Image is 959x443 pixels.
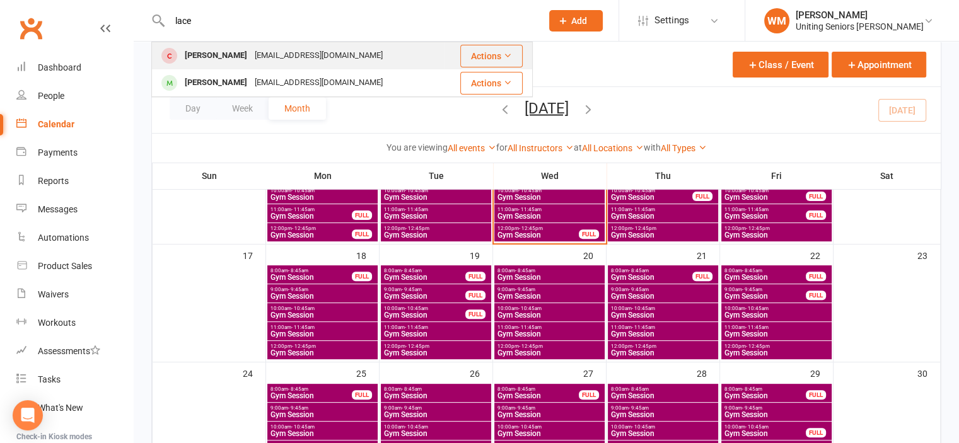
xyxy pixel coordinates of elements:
[632,424,655,430] span: - 10:45am
[497,226,579,231] span: 12:00pm
[383,325,489,330] span: 11:00am
[405,306,428,311] span: - 10:45am
[216,97,269,120] button: Week
[724,349,829,357] span: Gym Session
[796,21,924,32] div: Uniting Seniors [PERSON_NAME]
[574,142,582,152] strong: at
[697,245,719,265] div: 21
[270,212,352,220] span: Gym Session
[518,424,542,430] span: - 10:45am
[806,210,826,220] div: FULL
[291,325,315,330] span: - 11:45am
[796,9,924,21] div: [PERSON_NAME]
[610,386,716,392] span: 8:00am
[270,188,375,193] span: 10:00am
[402,405,422,411] span: - 9:45am
[497,386,579,392] span: 8:00am
[387,142,448,152] strong: You are viewing
[251,74,387,92] div: [EMAIL_ADDRESS][DOMAIN_NAME]
[724,212,806,220] span: Gym Session
[724,405,829,411] span: 9:00am
[610,349,716,357] span: Gym Session
[497,231,579,239] span: Gym Session
[497,311,602,319] span: Gym Session
[243,245,265,265] div: 17
[654,6,689,35] span: Settings
[497,268,602,273] span: 8:00am
[465,291,485,300] div: FULL
[383,411,489,418] span: Gym Session
[383,349,489,357] span: Gym Session
[519,226,543,231] span: - 12:45pm
[497,405,602,411] span: 9:00am
[632,325,655,330] span: - 11:45am
[917,362,940,383] div: 30
[834,163,941,189] th: Sat
[270,386,352,392] span: 8:00am
[352,229,372,239] div: FULL
[764,8,789,33] div: WM
[270,193,375,201] span: Gym Session
[610,311,716,319] span: Gym Session
[917,245,940,265] div: 23
[243,362,265,383] div: 24
[632,306,655,311] span: - 10:45am
[383,386,489,392] span: 8:00am
[497,193,602,201] span: Gym Session
[610,392,716,400] span: Gym Session
[832,52,926,78] button: Appointment
[38,62,81,72] div: Dashboard
[724,273,806,281] span: Gym Session
[383,424,489,430] span: 10:00am
[610,330,716,338] span: Gym Session
[610,343,716,349] span: 12:00pm
[383,430,489,437] span: Gym Session
[610,405,716,411] span: 9:00am
[579,390,599,400] div: FULL
[460,72,523,95] button: Actions
[38,403,83,413] div: What's New
[383,287,466,292] span: 9:00am
[270,231,352,239] span: Gym Session
[632,226,656,231] span: - 12:45pm
[270,411,375,418] span: Gym Session
[724,411,829,418] span: Gym Session
[153,163,266,189] th: Sun
[383,343,489,349] span: 12:00pm
[356,245,379,265] div: 18
[806,428,826,437] div: FULL
[497,325,602,330] span: 11:00am
[518,207,542,212] span: - 11:45am
[697,362,719,383] div: 28
[515,405,535,411] span: - 9:45am
[632,188,655,193] span: - 10:45am
[270,343,375,349] span: 12:00pm
[38,374,61,384] div: Tasks
[497,411,602,418] span: Gym Session
[270,349,375,357] span: Gym Session
[629,405,649,411] span: - 9:45am
[270,207,352,212] span: 11:00am
[38,318,76,328] div: Workouts
[38,346,100,356] div: Assessments
[497,207,602,212] span: 11:00am
[724,188,806,193] span: 10:00am
[746,226,770,231] span: - 12:45pm
[610,287,716,292] span: 9:00am
[610,411,716,418] span: Gym Session
[470,245,492,265] div: 19
[269,97,326,120] button: Month
[515,287,535,292] span: - 9:45am
[38,289,69,299] div: Waivers
[810,245,833,265] div: 22
[632,207,655,212] span: - 11:45am
[497,306,602,311] span: 10:00am
[460,45,523,67] button: Actions
[497,212,602,220] span: Gym Session
[607,163,720,189] th: Thu
[383,226,489,231] span: 12:00pm
[270,430,375,437] span: Gym Session
[383,306,466,311] span: 10:00am
[16,365,133,394] a: Tasks
[465,309,485,319] div: FULL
